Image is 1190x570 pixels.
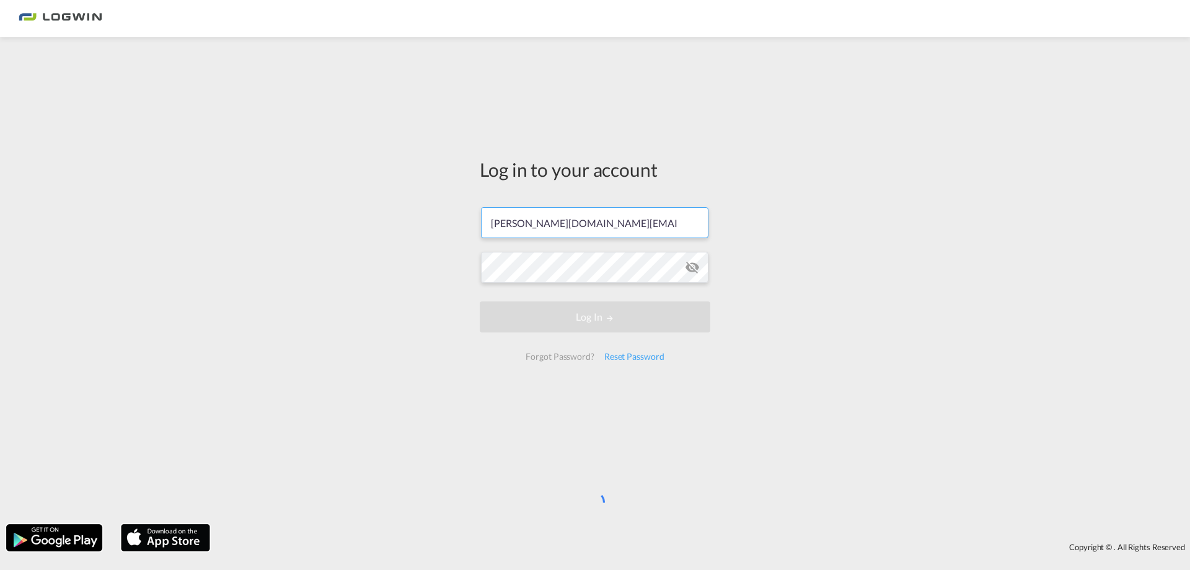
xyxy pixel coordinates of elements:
[481,207,708,238] input: Enter email/phone number
[521,345,599,368] div: Forgot Password?
[5,523,104,553] img: google.png
[480,301,710,332] button: LOGIN
[685,260,700,275] md-icon: icon-eye-off
[599,345,669,368] div: Reset Password
[216,537,1190,558] div: Copyright © . All Rights Reserved
[19,5,102,33] img: bc73a0e0d8c111efacd525e4c8ad7d32.png
[120,523,211,553] img: apple.png
[480,156,710,182] div: Log in to your account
